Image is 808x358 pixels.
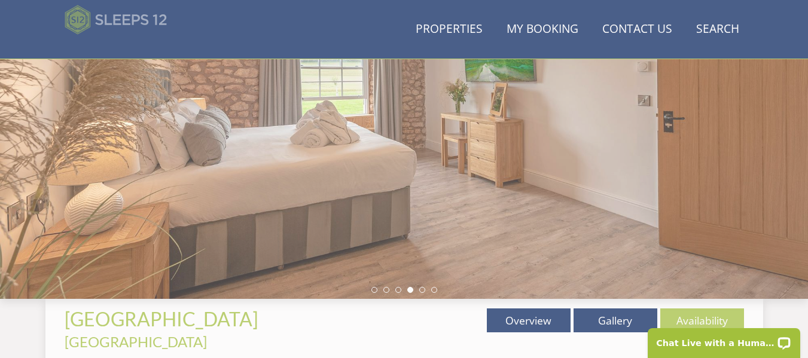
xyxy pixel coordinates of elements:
[65,5,167,35] img: Sleeps 12
[487,308,571,332] a: Overview
[65,307,258,331] span: [GEOGRAPHIC_DATA]
[691,16,744,43] a: Search
[65,333,207,350] a: [GEOGRAPHIC_DATA]
[660,308,744,332] a: Availability
[411,16,487,43] a: Properties
[65,307,262,331] a: [GEOGRAPHIC_DATA]
[597,16,677,43] a: Contact Us
[502,16,583,43] a: My Booking
[59,42,184,52] iframe: Customer reviews powered by Trustpilot
[640,320,808,358] iframe: LiveChat chat widget
[574,308,657,332] a: Gallery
